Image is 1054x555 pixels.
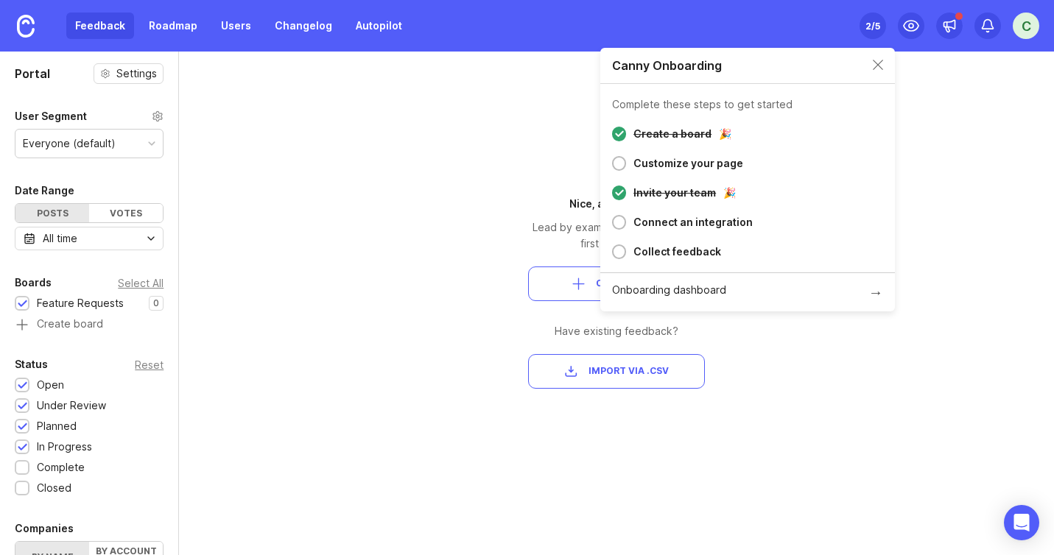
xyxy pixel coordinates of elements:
a: Create board [15,319,164,332]
div: Votes [89,204,163,222]
button: Import via .csv [528,354,705,389]
div: Complete these steps to get started [612,99,793,110]
div: Reset [135,361,164,369]
div: All time [43,230,77,247]
div: Have existing feedback? [528,323,705,339]
h1: Portal [15,65,50,82]
button: Create Post [528,266,705,301]
svg: toggle icon [139,233,163,244]
div: Onboarding dashboard [612,285,726,300]
div: Customize your page [633,155,743,172]
div: → [868,285,883,300]
div: Date Range [15,182,74,199]
div: Collect feedback [633,243,721,261]
div: 2 /5 [865,15,880,36]
a: Autopilot [347,13,411,39]
div: User Segment [15,107,87,125]
img: Canny Home [17,15,35,38]
div: Companies [15,520,74,537]
div: Open [37,377,64,393]
div: Open Intercom Messenger [1004,505,1039,540]
a: Onboarding dashboard→ [600,272,895,311]
button: 2/5 [860,13,886,39]
p: 0 [153,297,159,309]
div: Select All [118,279,164,287]
div: Lead by example by creating your first few posts. [528,219,705,252]
div: Everyone (default) [23,135,116,152]
span: Import via .csv [589,365,669,378]
div: Feature Requests [37,295,124,311]
a: Users [212,13,260,39]
span: Create Post [596,277,661,290]
div: Status [15,356,48,373]
a: Changelog [266,13,341,39]
button: C [1013,13,1039,39]
span: Settings [116,66,157,81]
button: Settings [94,63,164,84]
div: Canny Onboarding [612,60,722,71]
div: Create a board [633,125,712,143]
div: 🎉 [723,188,736,198]
div: Complete [37,459,85,476]
div: Connect an integration [633,213,753,231]
a: Roadmap [140,13,206,39]
div: Posts [15,204,89,222]
div: Invite your team [633,184,716,202]
div: 🎉 [719,129,731,139]
div: Closed [37,480,71,496]
div: Boards [15,274,52,291]
div: Planned [37,418,77,434]
div: Nice, a new board! [528,196,705,212]
div: Under Review [37,397,106,414]
div: In Progress [37,439,92,455]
